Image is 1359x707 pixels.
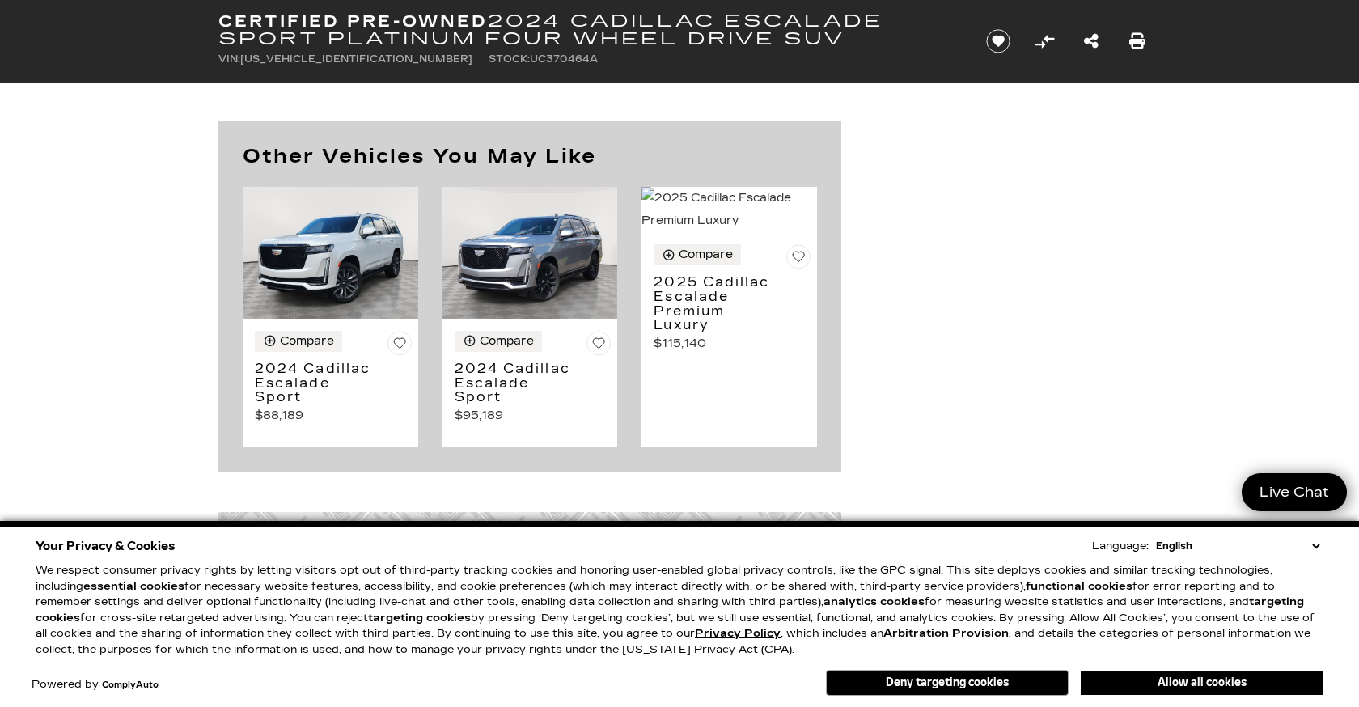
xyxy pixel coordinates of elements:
button: Save Vehicle [586,331,611,364]
select: Language Select [1152,538,1323,554]
div: Powered by [32,679,159,690]
button: Allow all cookies [1081,671,1323,695]
span: Your Privacy & Cookies [36,535,176,557]
strong: essential cookies [83,580,184,593]
button: Save Vehicle [387,331,412,364]
p: We respect consumer privacy rights by letting visitors opt out of third-party tracking cookies an... [36,563,1323,658]
strong: targeting cookies [36,595,1304,624]
h3: 2024 Cadillac Escalade Sport [255,362,380,404]
a: Print this Certified Pre-Owned 2024 Cadillac Escalade Sport Platinum Four Wheel Drive SUV [1129,30,1145,53]
p: $95,189 [455,404,612,427]
div: Compare [280,334,334,349]
button: Compare Vehicle [455,331,542,352]
strong: Arbitration Provision [883,627,1009,640]
strong: analytics cookies [823,595,925,608]
button: Compare Vehicle [654,244,741,265]
span: Stock: [489,53,530,65]
h3: 2024 Cadillac Escalade Sport [455,362,580,404]
button: Compare Vehicle [1032,29,1056,53]
a: 2025 Cadillac Escalade Premium Luxury $115,140 [654,275,811,354]
button: Save Vehicle [786,244,811,277]
span: UC370464A [530,53,598,65]
a: Share this Certified Pre-Owned 2024 Cadillac Escalade Sport Platinum Four Wheel Drive SUV [1084,30,1099,53]
a: ComplyAuto [102,680,159,690]
div: Compare [480,334,534,349]
h1: 2024 Cadillac Escalade Sport Platinum Four Wheel Drive SUV [218,12,959,48]
button: Save vehicle [980,28,1016,54]
a: 2024 Cadillac Escalade Sport $95,189 [455,362,612,427]
strong: functional cookies [1026,580,1132,593]
img: 2025 Cadillac Escalade Premium Luxury [641,187,817,232]
strong: targeting cookies [368,612,471,624]
a: Live Chat [1242,473,1347,511]
p: $88,189 [255,404,412,427]
span: VIN: [218,53,240,65]
p: $115,140 [654,332,811,355]
span: [US_VEHICLE_IDENTIFICATION_NUMBER] [240,53,472,65]
span: Live Chat [1251,483,1337,502]
button: Deny targeting cookies [826,670,1069,696]
div: Language: [1092,541,1149,552]
h3: 2025 Cadillac Escalade Premium Luxury [654,275,779,332]
a: 2024 Cadillac Escalade Sport $88,189 [255,362,412,427]
button: Compare Vehicle [255,331,342,352]
img: 2024 Cadillac Escalade Sport [442,187,618,319]
div: Compare [679,248,733,262]
u: Privacy Policy [695,627,781,640]
strong: Certified Pre-Owned [218,11,488,31]
img: 2024 Cadillac Escalade Sport [243,187,418,319]
h2: Other Vehicles You May Like [243,146,817,167]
